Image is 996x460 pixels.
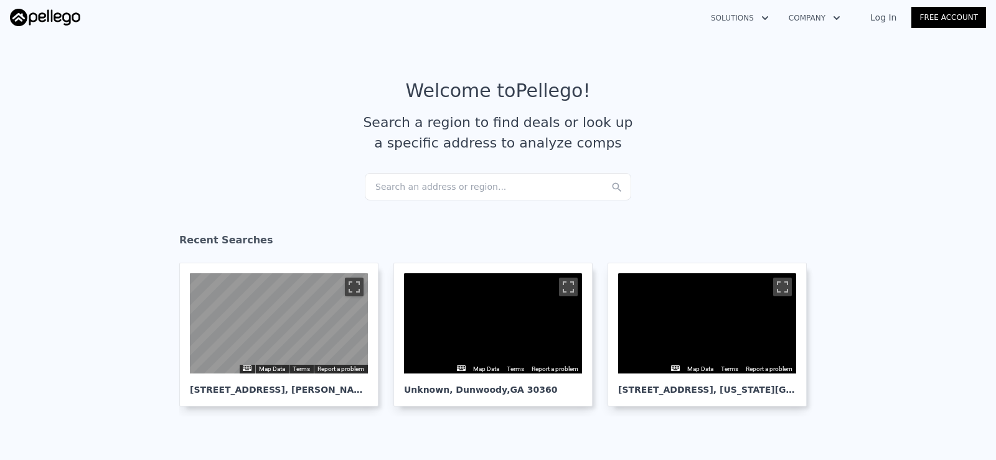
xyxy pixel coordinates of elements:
[621,357,662,373] img: Google
[507,365,524,372] a: Terms
[259,365,285,373] button: Map Data
[190,373,368,396] div: [STREET_ADDRESS] , [PERSON_NAME][GEOGRAPHIC_DATA]
[746,365,792,372] a: Report problems with Street View imagery to Google
[404,273,582,373] div: Main Display
[721,365,738,372] a: Terms
[243,365,251,371] button: Keyboard shortcuts
[359,112,637,153] div: Search a region to find deals or look up a specific address to analyze comps
[317,365,364,372] a: Report a problem
[911,7,986,28] a: Free Account
[345,278,364,296] button: Toggle fullscreen view
[293,365,310,372] a: Terms
[559,278,578,296] button: Toggle fullscreen view
[179,223,817,263] div: Recent Searches
[404,273,582,373] div: Map
[407,357,448,373] a: Open this area in Google Maps (opens a new window)
[687,365,713,373] button: Map Data
[507,385,557,395] span: , GA 30360
[365,173,631,200] div: Search an address or region...
[393,263,603,406] a: Map Unknown, Dunwoody,GA 30360
[10,9,80,26] img: Pellego
[179,263,388,406] a: Map [STREET_ADDRESS], [PERSON_NAME][GEOGRAPHIC_DATA]
[618,273,796,373] div: Map
[193,357,234,373] a: Open this area in Google Maps (opens a new window)
[193,357,234,373] img: Google
[532,365,578,372] a: Report problems with Street View imagery to Google
[190,273,368,373] div: Map
[406,80,591,102] div: Welcome to Pellego !
[190,273,368,373] div: Street View
[779,7,850,29] button: Company
[407,357,448,373] img: Google
[457,365,466,371] button: Keyboard shortcuts
[855,11,911,24] a: Log In
[621,357,662,373] a: Open this area in Google Maps (opens a new window)
[473,365,499,373] button: Map Data
[404,373,582,396] div: Unknown , Dunwoody
[671,365,680,371] button: Keyboard shortcuts
[701,7,779,29] button: Solutions
[773,278,792,296] button: Toggle fullscreen view
[618,373,796,396] div: [STREET_ADDRESS] , [US_STATE][GEOGRAPHIC_DATA]
[608,263,817,406] a: Map [STREET_ADDRESS], [US_STATE][GEOGRAPHIC_DATA]
[618,273,796,373] div: Main Display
